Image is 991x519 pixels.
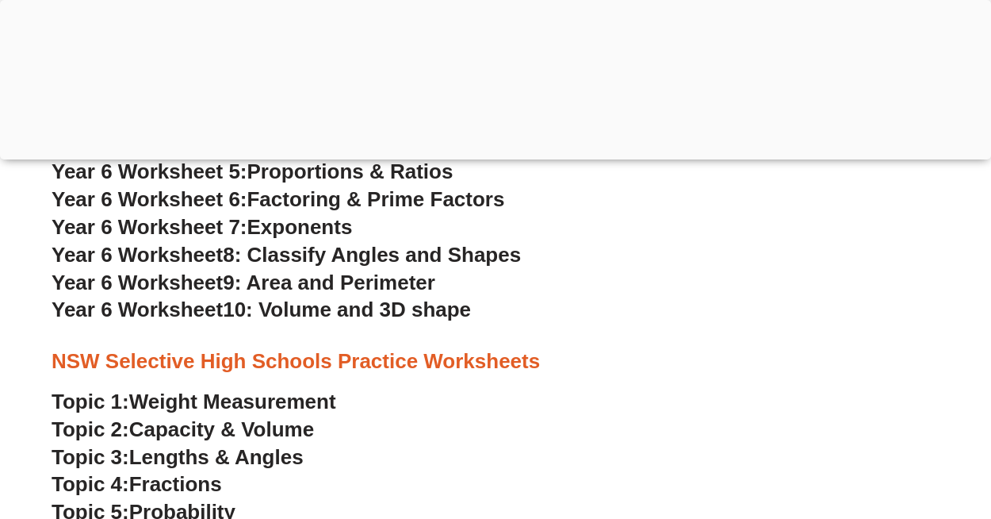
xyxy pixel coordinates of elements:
span: Year 6 Worksheet 7: [52,215,247,239]
a: Year 6 Worksheet9: Area and Perimeter [52,271,435,294]
span: Lengths & Angles [129,445,304,469]
span: Year 6 Worksheet [52,271,223,294]
span: Factoring & Prime Factors [247,187,505,211]
span: Topic 3: [52,445,129,469]
a: Year 6 Worksheet 5:Proportions & Ratios [52,160,453,183]
span: Proportions & Ratios [247,160,453,183]
span: Year 6 Worksheet [52,243,223,267]
a: Year 6 Worksheet8: Classify Angles and Shapes [52,243,521,267]
a: Topic 1:Weight Measurement [52,390,336,413]
span: Topic 2: [52,417,129,441]
a: Year 6 Worksheet 7:Exponents [52,215,352,239]
span: Topic 1: [52,390,129,413]
span: Year 6 Worksheet 6: [52,187,247,211]
a: Topic 4:Fractions [52,472,222,496]
span: Year 6 Worksheet [52,298,223,321]
span: 9: Area and Perimeter [223,271,435,294]
a: Topic 3:Lengths & Angles [52,445,304,469]
span: Year 6 Worksheet 5: [52,160,247,183]
span: 8: Classify Angles and Shapes [223,243,521,267]
a: Year 6 Worksheet 6:Factoring & Prime Factors [52,187,504,211]
span: 10: Volume and 3D shape [223,298,471,321]
a: Topic 2:Capacity & Volume [52,417,314,441]
h3: NSW Selective High Schools Practice Worksheets [52,348,939,375]
span: Topic 4: [52,472,129,496]
span: Weight Measurement [129,390,336,413]
a: Year 6 Worksheet10: Volume and 3D shape [52,298,471,321]
iframe: Chat Widget [719,340,991,519]
span: Fractions [129,472,222,496]
span: Capacity & Volume [129,417,314,441]
span: Exponents [247,215,353,239]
